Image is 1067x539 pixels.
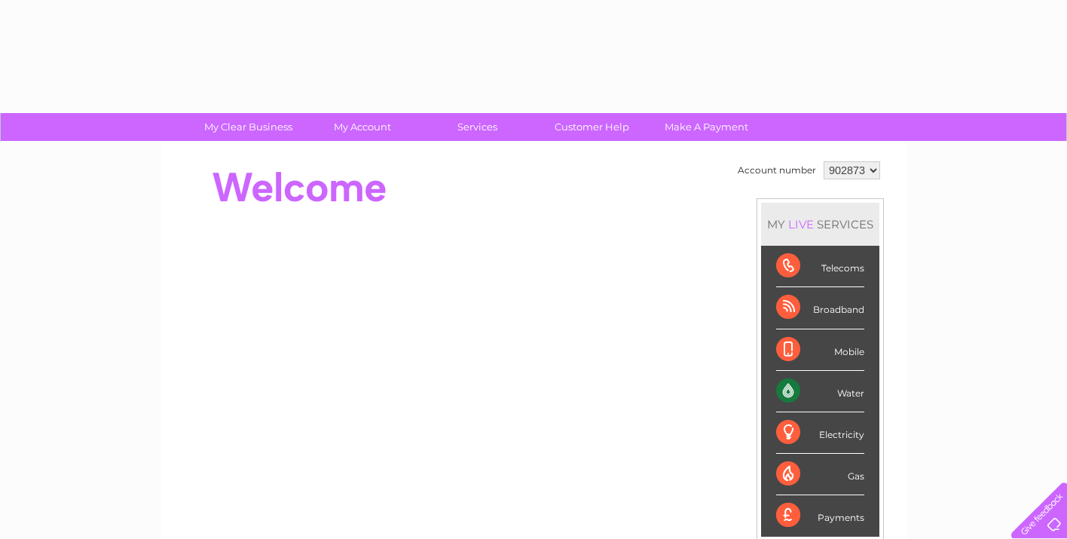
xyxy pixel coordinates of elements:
a: Customer Help [530,113,654,141]
div: Payments [776,495,864,536]
div: Gas [776,454,864,495]
div: Mobile [776,329,864,371]
a: Services [415,113,540,141]
div: LIVE [785,217,817,231]
div: Electricity [776,412,864,454]
div: Broadband [776,287,864,329]
a: Make A Payment [644,113,769,141]
div: MY SERVICES [761,203,879,246]
div: Telecoms [776,246,864,287]
div: Water [776,371,864,412]
a: My Account [301,113,425,141]
td: Account number [734,158,820,183]
a: My Clear Business [186,113,310,141]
